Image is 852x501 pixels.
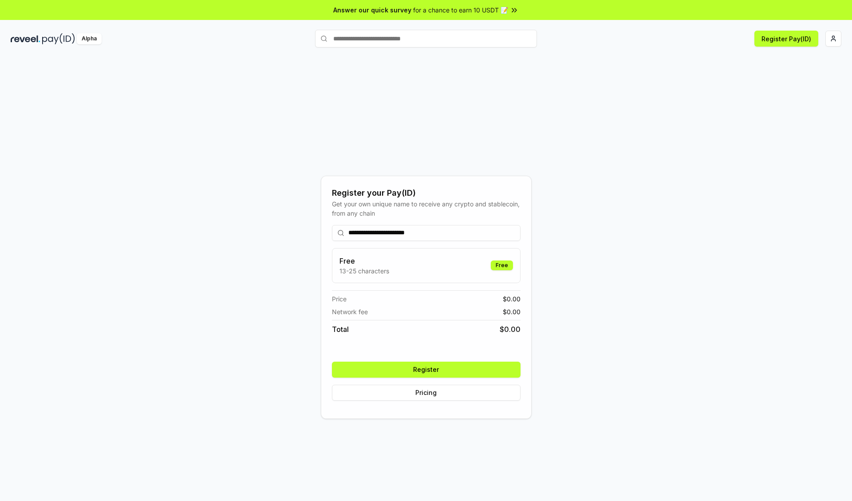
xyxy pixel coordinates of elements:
[332,362,521,378] button: Register
[500,324,521,335] span: $ 0.00
[332,294,347,304] span: Price
[333,5,411,15] span: Answer our quick survey
[339,266,389,276] p: 13-25 characters
[77,33,102,44] div: Alpha
[332,324,349,335] span: Total
[42,33,75,44] img: pay_id
[332,307,368,316] span: Network fee
[332,187,521,199] div: Register your Pay(ID)
[491,260,513,270] div: Free
[339,256,389,266] h3: Free
[754,31,818,47] button: Register Pay(ID)
[503,307,521,316] span: $ 0.00
[332,385,521,401] button: Pricing
[332,199,521,218] div: Get your own unique name to receive any crypto and stablecoin, from any chain
[11,33,40,44] img: reveel_dark
[413,5,508,15] span: for a chance to earn 10 USDT 📝
[503,294,521,304] span: $ 0.00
